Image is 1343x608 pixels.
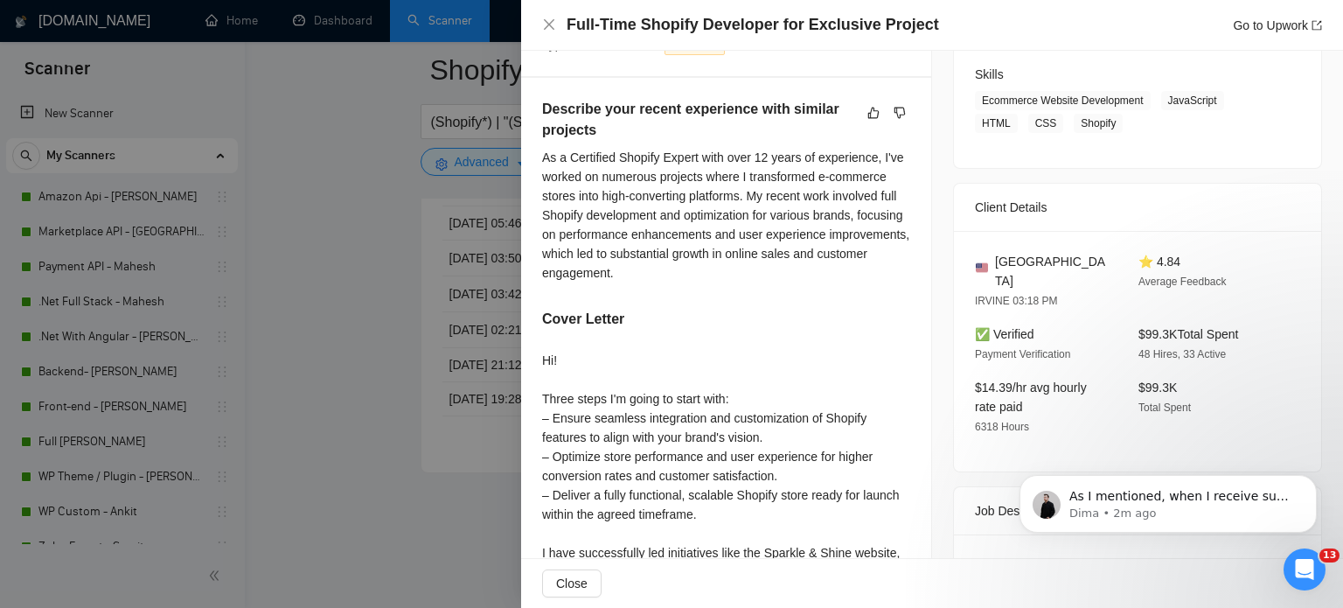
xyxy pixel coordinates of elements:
span: 6318 Hours [975,421,1029,433]
span: [GEOGRAPHIC_DATA] [995,252,1110,290]
span: Average Feedback [1138,276,1227,288]
span: Shopify [1074,114,1123,133]
div: Job Description [975,487,1300,535]
span: $99.3K [1138,381,1177,395]
span: JavaScript [1161,91,1224,110]
span: like [867,106,880,120]
button: like [863,102,884,123]
h4: Full-Time Shopify Developer for Exclusive Project [567,14,939,36]
span: HTML [975,114,1018,133]
button: Close [542,570,602,598]
span: dislike [894,106,906,120]
span: ✅ Verified [975,327,1034,341]
span: 48 Hires, 33 Active [1138,348,1226,360]
span: $14.39/hr avg hourly rate paid [975,381,1087,414]
iframe: Intercom notifications message [993,438,1343,561]
span: Skills [975,67,1004,81]
span: Payment Verification [975,348,1070,360]
h5: Describe your recent experience with similar projects [542,99,855,141]
span: CSS [1028,114,1064,133]
h5: Cover Letter [542,309,624,330]
span: IRVINE 03:18 PM [975,295,1058,307]
a: Go to Upworkexport [1233,18,1322,32]
span: Total Spent [1138,402,1191,414]
div: Client Details [975,184,1300,231]
button: Close [542,17,556,32]
span: ⭐ 4.84 [1138,255,1180,269]
div: As a Certified Shopify Expert with over 12 years of experience, I've worked on numerous projects ... [542,148,910,283]
button: dislike [889,102,910,123]
span: 13 [1319,549,1340,563]
iframe: Intercom live chat [1284,549,1326,591]
span: Ecommerce Website Development [975,91,1151,110]
span: close [542,17,556,31]
span: $99.3K Total Spent [1138,327,1238,341]
img: 🇺🇸 [976,262,988,274]
span: Close [556,574,588,593]
span: export [1312,20,1322,31]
